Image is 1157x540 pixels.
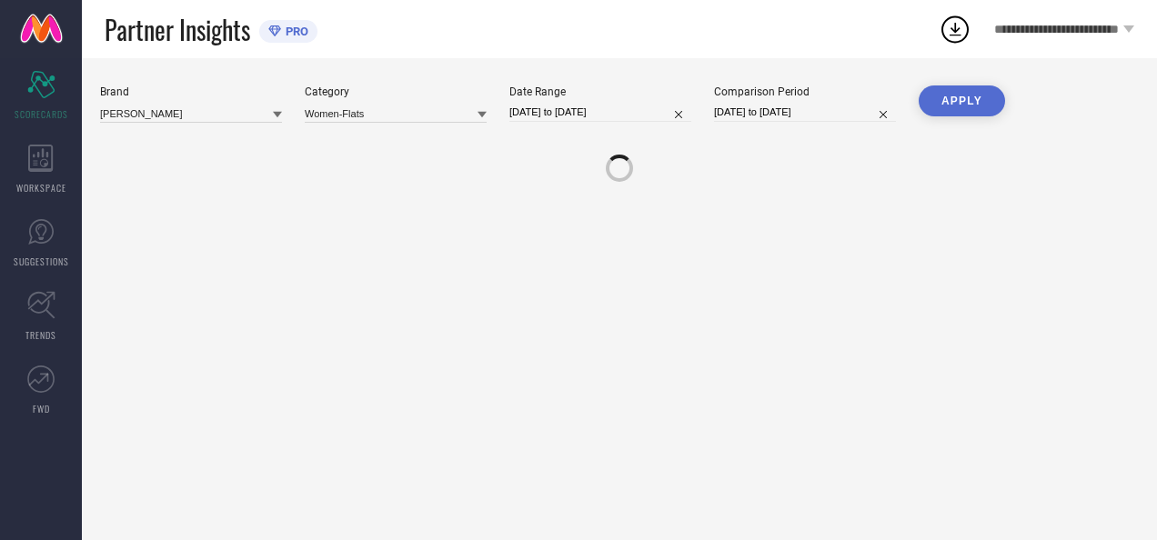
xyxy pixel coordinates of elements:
span: TRENDS [25,328,56,342]
div: Comparison Period [714,85,896,98]
span: Partner Insights [105,11,250,48]
div: Date Range [509,85,691,98]
div: Category [305,85,487,98]
button: APPLY [919,85,1005,116]
div: Brand [100,85,282,98]
span: SUGGESTIONS [14,255,69,268]
input: Select comparison period [714,103,896,122]
span: PRO [281,25,308,38]
span: WORKSPACE [16,181,66,195]
input: Select date range [509,103,691,122]
span: FWD [33,402,50,415]
div: Open download list [939,13,971,45]
span: SCORECARDS [15,107,68,121]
